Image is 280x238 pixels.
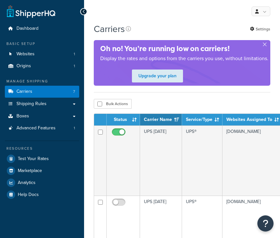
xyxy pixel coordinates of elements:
[73,89,75,94] span: 7
[182,114,222,125] th: Service/Type: activate to sort column ascending
[16,114,29,119] span: Boxes
[250,25,270,34] a: Settings
[5,122,79,134] a: Advanced Features 1
[16,63,31,69] span: Origins
[140,114,182,125] th: Carrier Name: activate to sort column ascending
[5,60,79,72] a: Origins 1
[5,48,79,60] li: Websites
[5,153,79,165] a: Test Your Rates
[182,125,222,196] td: UPS®
[5,177,79,189] a: Analytics
[18,180,36,186] span: Analytics
[94,99,132,109] button: Bulk Actions
[74,125,75,131] span: 1
[7,5,55,18] a: ShipperHQ Home
[16,125,56,131] span: Advanced Features
[5,122,79,134] li: Advanced Features
[5,41,79,47] div: Basic Setup
[5,146,79,151] div: Resources
[16,51,35,57] span: Websites
[74,63,75,69] span: 1
[257,215,274,232] button: Open Resource Center
[107,114,140,125] th: Status: activate to sort column ascending
[16,89,32,94] span: Carriers
[5,23,79,35] a: Dashboard
[5,86,79,98] li: Carriers
[16,26,38,31] span: Dashboard
[5,79,79,84] div: Manage Shipping
[5,165,79,177] a: Marketplace
[18,156,49,162] span: Test Your Rates
[100,54,268,63] p: Display the rates and options from the carriers you use, without limitations.
[94,23,125,35] h1: Carriers
[100,43,268,54] h4: Oh no! You’re running low on carriers!
[140,125,182,196] td: UPS [DATE]
[18,168,42,174] span: Marketplace
[18,192,39,198] span: Help Docs
[5,86,79,98] a: Carriers 7
[5,110,79,122] a: Boxes
[74,51,75,57] span: 1
[5,98,79,110] a: Shipping Rules
[5,189,79,200] a: Help Docs
[5,48,79,60] a: Websites 1
[132,70,183,82] a: Upgrade your plan
[16,101,47,107] span: Shipping Rules
[5,60,79,72] li: Origins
